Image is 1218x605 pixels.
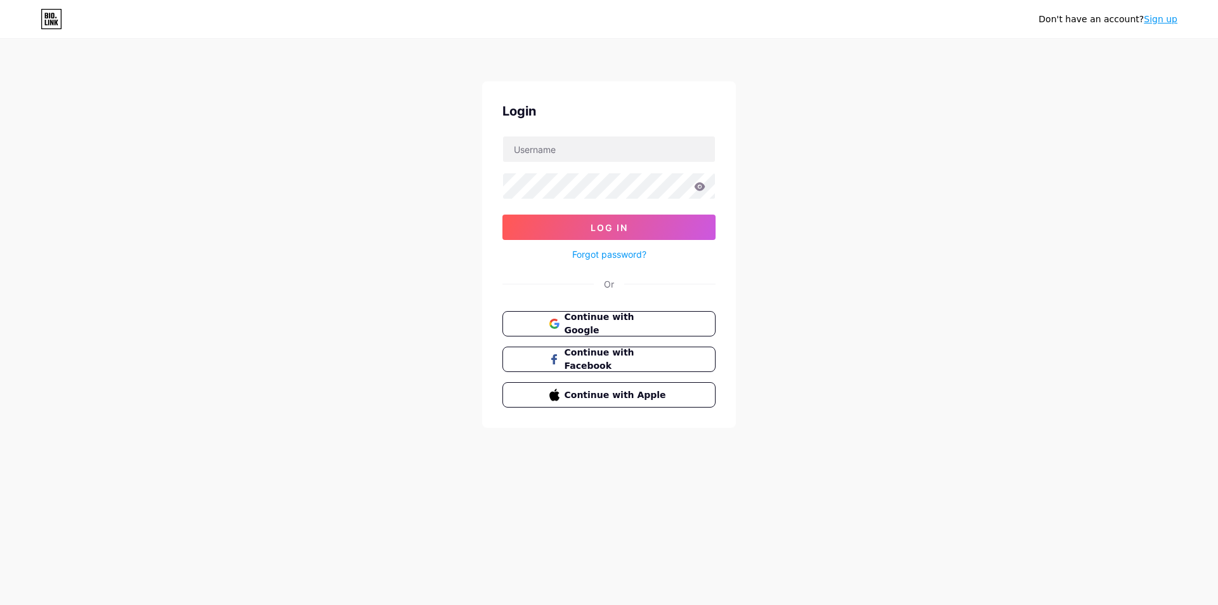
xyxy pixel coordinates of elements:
[565,389,669,402] span: Continue with Apple
[502,347,716,372] button: Continue with Facebook
[503,136,715,162] input: Username
[502,382,716,408] button: Continue with Apple
[565,346,669,373] span: Continue with Facebook
[502,102,716,121] div: Login
[591,222,628,233] span: Log In
[502,311,716,336] button: Continue with Google
[572,248,646,261] a: Forgot password?
[565,310,669,337] span: Continue with Google
[502,215,716,240] button: Log In
[604,277,614,291] div: Or
[1038,13,1177,26] div: Don't have an account?
[1144,14,1177,24] a: Sign up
